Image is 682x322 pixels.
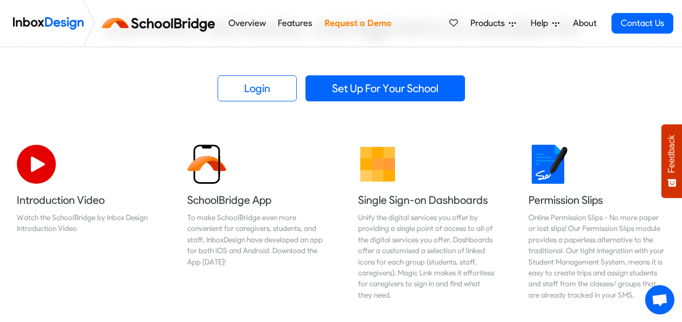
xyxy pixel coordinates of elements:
h5: Permission Slips [528,192,665,208]
a: Set Up For Your School [305,75,465,101]
h5: Introduction Video [17,192,154,208]
a: Single Sign-on Dashboards Unify the digital services you offer by providing a single point of acc... [349,136,503,309]
a: SchoolBridge App To make SchoolBridge even more convenient for caregivers, students, and staff, I... [179,136,333,309]
img: 2022_01_18_icon_signature.svg [528,145,568,184]
div: Unify the digital services you offer by providing a single point of access to all of the digital ... [358,212,495,300]
a: About [570,12,600,34]
h5: Single Sign-on Dashboards [358,192,495,208]
img: schoolbridge logo [100,10,222,36]
a: Introduction Video Watch the SchoolBridge by Inbox Design Introduction Video [8,136,162,309]
span: Help [531,17,552,30]
div: To make SchoolBridge even more convenient for caregivers, students, and staff, InboxDesign have d... [187,212,324,267]
a: Help [526,12,564,34]
div: Online Permission Slips - No more paper or lost slips! ​Our Permission Slips module provides a pa... [528,212,665,300]
a: Open chat [645,285,674,314]
img: 2022_01_13_icon_sb_app.svg [187,145,226,184]
a: Request a Demo [321,12,394,34]
a: Permission Slips Online Permission Slips - No more paper or lost slips! ​Our Permission Slips mod... [520,136,674,309]
img: 2022_01_13_icon_grid.svg [358,145,397,184]
h5: SchoolBridge App [187,192,324,208]
span: Products [470,17,509,30]
img: 2022_07_11_icon_video_playback.svg [17,145,56,184]
button: Feedback - Show survey [661,124,682,198]
a: Features [275,12,315,34]
span: Feedback [667,135,677,173]
a: Products [466,12,520,34]
a: Contact Us [611,13,673,34]
a: Login [218,75,297,101]
a: Overview [225,12,269,34]
div: Watch the SchoolBridge by Inbox Design Introduction Video [17,212,154,234]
